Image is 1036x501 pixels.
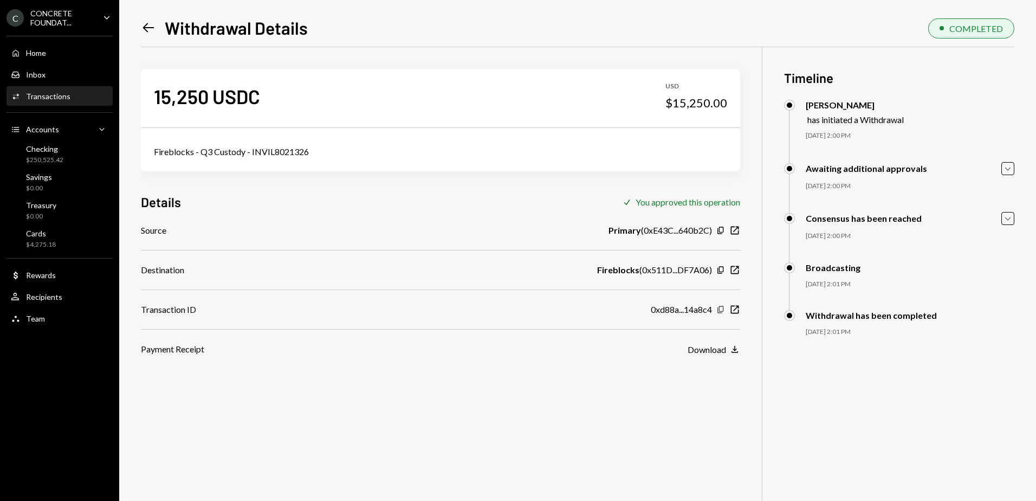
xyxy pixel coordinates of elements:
div: [DATE] 2:01 PM [806,327,1014,337]
div: [DATE] 2:01 PM [806,280,1014,289]
div: Awaiting additional approvals [806,163,927,174]
div: Withdrawal has been completed [806,310,937,320]
div: Fireblocks - Q3 Custody - INVIL8021326 [154,145,727,158]
div: $15,250.00 [665,95,727,111]
div: USD [665,82,727,91]
div: Transaction ID [141,303,196,316]
div: 0xd88a...14a8c4 [651,303,712,316]
div: [DATE] 2:00 PM [806,232,1014,241]
a: Cards$4,275.18 [7,226,113,252]
div: Home [26,48,46,57]
b: Primary [608,224,641,237]
div: Transactions [26,92,70,101]
div: $4,275.18 [26,240,56,249]
a: Accounts [7,119,113,139]
div: Treasury [26,201,56,210]
div: Download [688,344,726,355]
div: ( 0xE43C...640b2C ) [608,224,712,237]
div: $250,525.42 [26,156,63,165]
div: Accounts [26,125,59,134]
div: has initiated a Withdrawal [807,114,904,125]
div: Payment Receipt [141,343,204,356]
div: COMPLETED [949,23,1003,34]
h1: Withdrawal Details [165,17,308,38]
a: Home [7,43,113,62]
button: Download [688,344,740,356]
div: ( 0x511D...DF7A06 ) [597,264,712,277]
div: Savings [26,172,52,182]
div: [PERSON_NAME] [806,100,904,110]
div: Broadcasting [806,262,860,273]
div: $0.00 [26,212,56,221]
div: Consensus has been reached [806,213,922,223]
div: [DATE] 2:00 PM [806,131,1014,140]
div: Rewards [26,271,56,280]
div: $0.00 [26,184,52,193]
a: Checking$250,525.42 [7,141,113,167]
a: Team [7,309,113,328]
a: Recipients [7,287,113,306]
div: 15,250 USDC [154,84,260,108]
a: Rewards [7,265,113,285]
div: C [7,9,24,27]
h3: Timeline [784,69,1014,87]
div: Inbox [26,70,46,79]
div: Checking [26,144,63,153]
div: Cards [26,229,56,238]
div: Source [141,224,166,237]
b: Fireblocks [597,264,639,277]
a: Savings$0.00 [7,169,113,195]
div: CONCRETE FOUNDAT... [30,9,94,27]
div: Destination [141,264,184,277]
a: Transactions [7,86,113,106]
div: Team [26,314,45,323]
a: Treasury$0.00 [7,197,113,223]
div: Recipients [26,292,62,301]
div: [DATE] 2:00 PM [806,182,1014,191]
a: Inbox [7,65,113,84]
div: You approved this operation [636,197,740,207]
h3: Details [141,193,181,211]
